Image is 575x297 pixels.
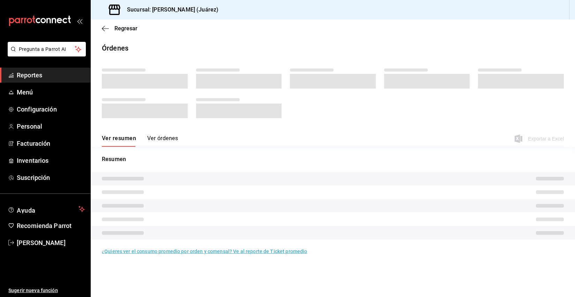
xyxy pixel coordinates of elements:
span: Sugerir nueva función [8,287,85,294]
span: Regresar [114,25,137,32]
span: Pregunta a Parrot AI [19,46,75,53]
p: Resumen [102,155,564,163]
span: Inventarios [17,156,85,165]
button: open_drawer_menu [77,18,82,24]
span: Ayuda [17,205,76,213]
button: Ver órdenes [147,135,178,147]
span: Reportes [17,70,85,80]
div: Órdenes [102,43,128,53]
span: Suscripción [17,173,85,182]
button: Regresar [102,25,137,32]
button: Ver resumen [102,135,136,147]
a: ¿Quieres ver el consumo promedio por orden y comensal? Ve al reporte de Ticket promedio [102,249,307,254]
a: Pregunta a Parrot AI [5,51,86,58]
h3: Sucursal: [PERSON_NAME] (Juárez) [121,6,218,14]
button: Pregunta a Parrot AI [8,42,86,56]
span: Personal [17,122,85,131]
span: Facturación [17,139,85,148]
div: navigation tabs [102,135,178,147]
span: [PERSON_NAME] [17,238,85,247]
span: Menú [17,87,85,97]
span: Recomienda Parrot [17,221,85,230]
span: Configuración [17,105,85,114]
